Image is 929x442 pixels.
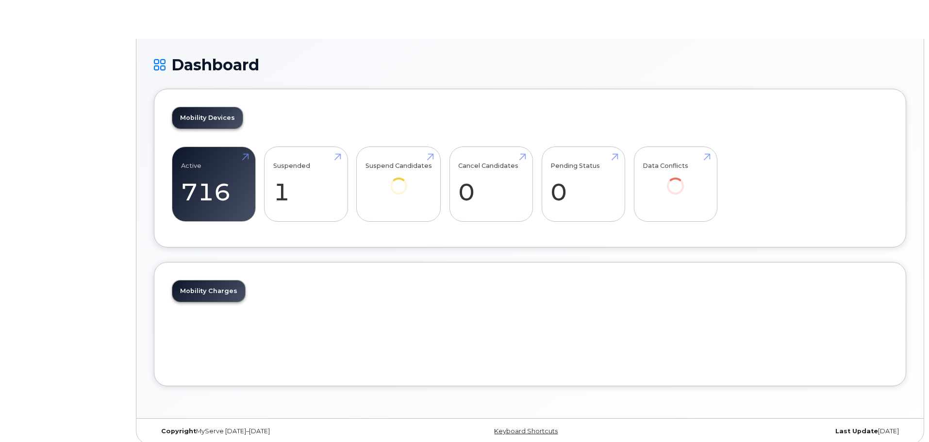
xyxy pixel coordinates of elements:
[835,427,878,435] strong: Last Update
[550,152,616,216] a: Pending Status 0
[643,152,708,208] a: Data Conflicts
[172,107,243,129] a: Mobility Devices
[458,152,524,216] a: Cancel Candidates 0
[655,427,906,435] div: [DATE]
[161,427,196,435] strong: Copyright
[365,152,432,208] a: Suspend Candidates
[154,56,906,73] h1: Dashboard
[273,152,339,216] a: Suspended 1
[154,427,405,435] div: MyServe [DATE]–[DATE]
[181,152,247,216] a: Active 716
[172,280,245,302] a: Mobility Charges
[494,427,558,435] a: Keyboard Shortcuts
